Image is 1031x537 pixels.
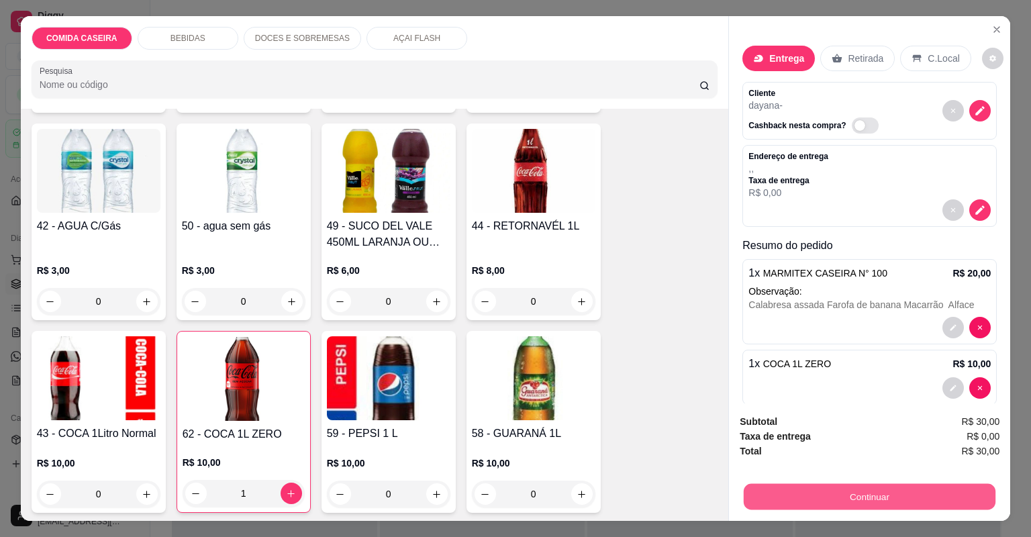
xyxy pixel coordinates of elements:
span: COCA 1L ZERO [763,358,831,369]
img: product-image [182,129,305,213]
button: increase-product-quantity [571,291,593,312]
h4: 43 - COCA 1Litro Normal [37,426,160,442]
p: COMIDA CASEIRA [46,33,117,44]
img: product-image [183,337,305,421]
span: R$ 30,00 [961,414,999,429]
button: Close [986,19,1008,40]
input: Pesquisa [40,78,699,91]
strong: Taxa de entrega [740,431,811,442]
p: 1 x [748,265,887,281]
button: increase-product-quantity [136,483,158,505]
p: dayana - [748,99,883,112]
button: decrease-product-quantity [942,100,964,121]
p: Entrega [769,52,804,65]
img: product-image [327,336,450,420]
p: Endereço de entrega [748,151,828,162]
h4: 50 - agua sem gás [182,218,305,234]
button: decrease-product-quantity [942,317,964,338]
img: product-image [327,129,450,213]
p: R$ 6,00 [327,264,450,277]
p: Resumo do pedido [742,238,997,254]
h4: 44 - RETORNAVÉL 1L [472,218,595,234]
p: R$ 10,00 [952,357,991,371]
span: R$ 0,00 [967,429,999,444]
p: DOCES E SOBREMESAS [255,33,350,44]
p: R$ 10,00 [472,456,595,470]
strong: Total [740,446,761,456]
label: Pesquisa [40,65,77,77]
p: R$ 0,00 [748,186,828,199]
p: R$ 8,00 [472,264,595,277]
p: , , [748,162,828,175]
button: increase-product-quantity [281,291,303,312]
button: decrease-product-quantity [185,291,206,312]
h4: 58 - GUARANÁ 1L [472,426,595,442]
p: BEBIDAS [170,33,205,44]
button: increase-product-quantity [426,483,448,505]
button: increase-product-quantity [136,291,158,312]
button: decrease-product-quantity [330,291,351,312]
button: increase-product-quantity [281,483,302,504]
button: decrease-product-quantity [40,291,61,312]
h4: 62 - COCA 1L ZERO [183,426,305,442]
p: Cliente [748,88,883,99]
strong: Subtotal [740,416,777,427]
button: decrease-product-quantity [969,317,991,338]
p: Cashback nesta compra? [748,120,846,131]
p: R$ 10,00 [183,456,305,469]
p: R$ 10,00 [37,456,160,470]
img: product-image [472,129,595,213]
button: decrease-product-quantity [942,377,964,399]
p: Taxa de entrega [748,175,828,186]
span: MARMITEX CASEIRA N° 100 [763,268,887,279]
h4: 42 - AGUA C/Gás [37,218,160,234]
h4: 59 - PEPSI 1 L [327,426,450,442]
button: decrease-product-quantity [982,48,1003,69]
p: AÇAI FLASH [393,33,440,44]
p: 1 x [748,356,831,372]
img: product-image [37,129,160,213]
p: R$ 20,00 [952,266,991,280]
p: R$ 3,00 [37,264,160,277]
p: Retirada [848,52,883,65]
p: R$ 3,00 [182,264,305,277]
h4: 49 - SUCO DEL VALE 450ML LARANJA OU UVA [327,218,450,250]
button: increase-product-quantity [426,291,448,312]
p: Observação: [748,285,991,298]
button: Continuar [744,484,995,510]
button: decrease-product-quantity [330,483,351,505]
button: decrease-product-quantity [40,483,61,505]
p: R$ 10,00 [327,456,450,470]
button: decrease-product-quantity [475,483,496,505]
button: decrease-product-quantity [185,483,207,504]
button: decrease-product-quantity [969,377,991,399]
img: product-image [37,336,160,420]
p: C.Local [928,52,959,65]
button: decrease-product-quantity [969,100,991,121]
button: decrease-product-quantity [969,199,991,221]
button: increase-product-quantity [571,483,593,505]
button: decrease-product-quantity [942,199,964,221]
button: decrease-product-quantity [475,291,496,312]
div: Calabresa assada Farofa de banana Macarrão Alface [748,298,991,311]
img: product-image [472,336,595,420]
label: Automatic updates [852,117,884,134]
span: R$ 30,00 [961,444,999,458]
